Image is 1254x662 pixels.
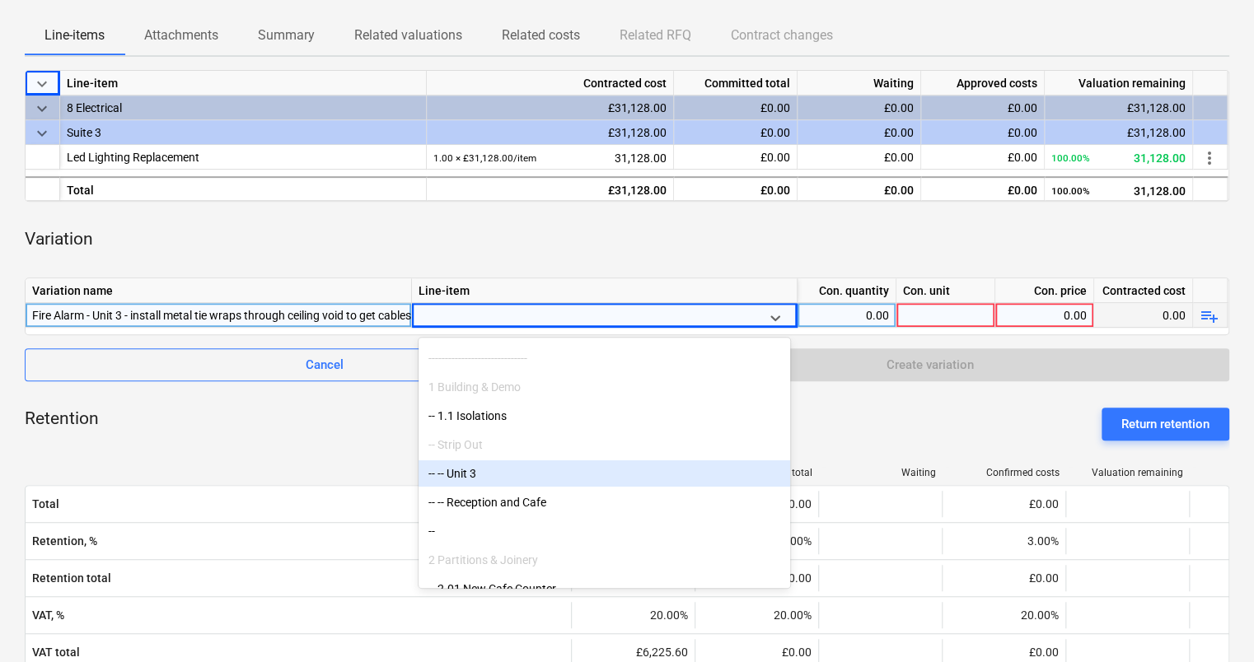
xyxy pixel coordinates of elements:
span: keyboard_arrow_down [32,74,52,94]
button: Return retention [1102,408,1229,441]
div: £0.00 [798,176,921,201]
span: Retention, % [32,534,564,548]
span: £0.00 [1008,151,1037,164]
div: Cancel [306,354,344,375]
div: Waiting [826,467,936,478]
div: Select from table [419,316,790,343]
div: Variation name [26,278,412,303]
div: Contracted cost [427,71,674,96]
div: Valuation remaining [1073,467,1183,478]
div: 31,128.00 [1051,145,1186,170]
div: 2 Partitions & Joinery [419,547,790,573]
small: 1.00 × £31,128.00 / item [433,152,536,164]
span: VAT total [32,646,564,659]
div: £0.00 [942,491,1065,517]
div: Suite 3 [67,120,419,145]
div: £0.00 [674,120,798,145]
div: 1 Building & Demo [419,374,790,400]
div: £0.00 [674,96,798,120]
div: -- -- Unit 3 [419,460,790,487]
div: -- Strip Out [419,431,790,458]
div: £0.00 [798,96,921,120]
div: 31,128.00 [1051,178,1186,203]
span: more_vert [1200,148,1219,168]
div: £31,128.00 [427,176,674,201]
div: Line-item [60,71,427,96]
span: Retention total [32,571,564,585]
div: 0.00 [1002,303,1087,328]
div: Total [60,176,427,201]
div: 0.00 [804,303,889,328]
div: Confirmed costs [949,467,1060,478]
div: -- -- Reception and Cafe [419,489,790,515]
div: £31,128.00 [427,120,674,145]
div: Waiting [798,71,921,96]
small: 100.00% [1051,152,1090,164]
p: Line-items [44,26,105,45]
div: -- [419,518,790,544]
div: £0.00 [674,176,798,201]
span: Total [32,497,564,510]
div: -- 1.1 Isolations [419,403,790,429]
div: Fire Alarm - Unit 3 - install metal tie wraps through ceiling void to get cables off ceilings thr... [32,303,405,327]
span: VAT, % [32,608,564,622]
p: Summary [258,26,315,45]
div: £31,128.00 [427,96,674,120]
div: 20.00% [942,602,1065,628]
span: £0.00 [760,151,790,164]
p: Attachments [144,26,218,45]
div: Con. price [995,278,1094,303]
span: £0.00 [884,151,914,164]
span: keyboard_arrow_down [32,124,52,143]
div: 20.00% [695,602,818,628]
div: ------------------------------ [419,345,790,371]
div: 8 Electrical [67,96,419,120]
div: Contracted cost [1094,278,1193,303]
div: 31,128.00 [433,145,667,170]
div: Con. quantity [798,278,896,303]
div: £0.00 [798,120,921,145]
div: Approved costs [921,71,1045,96]
button: Cancel [25,348,625,381]
div: Line-item [412,278,798,303]
p: Related costs [502,26,580,45]
div: Committed total [674,71,798,96]
div: £31,128.00 [1045,96,1193,120]
div: 3.00% [942,528,1065,554]
div: 0.00 [1094,303,1193,328]
div: £0.00 [942,565,1065,591]
p: Variation [25,228,93,251]
p: Retention [25,408,99,441]
div: £0.00 [921,120,1045,145]
div: Return retention [1121,413,1210,435]
div: -- 2.01 New Cafe Counter [419,576,790,602]
div: Valuation remaining [1045,71,1193,96]
div: £0.00 [921,176,1045,201]
div: Led Lighting Replacement [67,145,419,170]
div: £0.00 [921,96,1045,120]
div: £31,128.00 [1045,120,1193,145]
div: 20.00% [571,602,695,628]
iframe: Chat Widget [1172,583,1254,662]
p: Related valuations [354,26,462,45]
small: 100.00% [1051,185,1090,197]
span: playlist_add [1200,306,1219,326]
span: keyboard_arrow_down [32,99,52,119]
div: Con. unit [896,278,995,303]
